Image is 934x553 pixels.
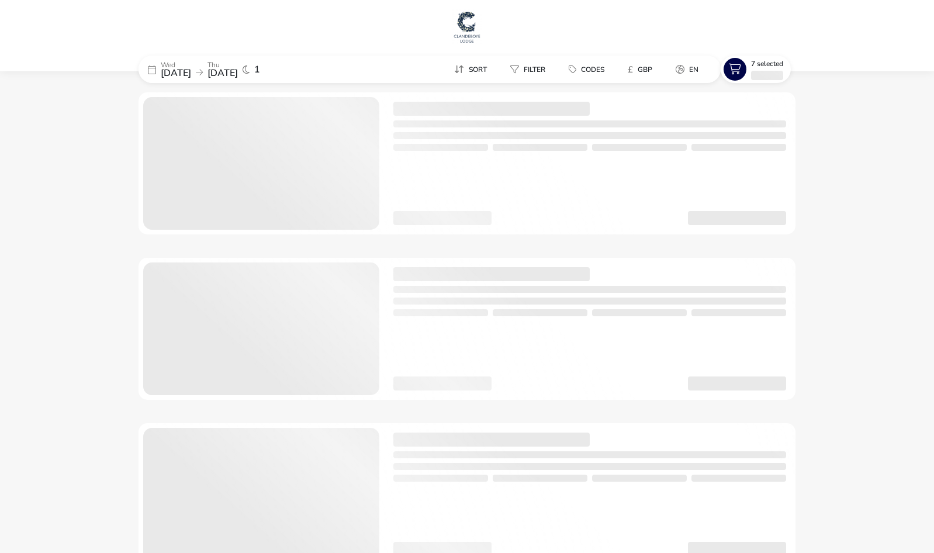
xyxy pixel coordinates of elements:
span: [DATE] [161,67,191,80]
button: 7 Selected [721,56,791,83]
naf-pibe-menu-bar-item: Sort [445,61,501,78]
button: Codes [559,61,614,78]
button: Filter [501,61,555,78]
naf-pibe-menu-bar-item: Filter [501,61,559,78]
span: Sort [469,65,487,74]
div: Wed[DATE]Thu[DATE]1 [139,56,314,83]
button: Sort [445,61,496,78]
span: Codes [581,65,604,74]
a: Main Website [452,9,482,47]
naf-pibe-menu-bar-item: 7 Selected [721,56,795,83]
span: en [689,65,698,74]
naf-pibe-menu-bar-item: en [666,61,712,78]
span: GBP [638,65,652,74]
i: £ [628,64,633,75]
p: Thu [207,61,238,68]
button: £GBP [618,61,662,78]
p: Wed [161,61,191,68]
button: en [666,61,708,78]
span: 1 [254,65,260,74]
span: [DATE] [207,67,238,80]
naf-pibe-menu-bar-item: Codes [559,61,618,78]
img: Main Website [452,9,482,44]
span: 7 Selected [751,59,783,68]
span: Filter [524,65,545,74]
naf-pibe-menu-bar-item: £GBP [618,61,666,78]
